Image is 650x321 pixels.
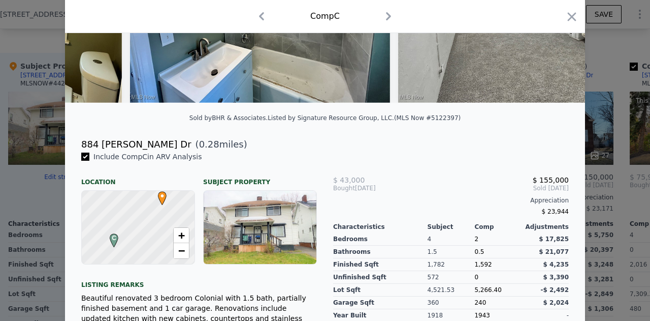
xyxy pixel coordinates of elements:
[191,137,247,152] span: ( miles)
[189,114,268,122] div: Sold by BHR & Associates .
[333,258,428,271] div: Finished Sqft
[428,223,475,231] div: Subject
[333,233,428,246] div: Bedrooms
[541,286,569,294] span: -$ 2,492
[543,299,569,306] span: $ 2,024
[474,299,486,306] span: 240
[428,284,475,297] div: 4,521.53
[178,229,185,242] span: +
[268,114,461,122] div: Listed by Signature Resource Group, LLC. (MLS Now #5122397)
[333,223,428,231] div: Characteristics
[543,274,569,281] span: $ 3,390
[155,188,169,203] span: •
[333,196,569,205] div: Appreciation
[155,191,161,197] div: •
[333,297,428,309] div: Garage Sqft
[428,233,475,246] div: 4
[428,258,475,271] div: 1,782
[428,271,475,284] div: 572
[81,137,191,152] div: 884 [PERSON_NAME] Dr
[174,228,189,243] a: Zoom in
[310,10,340,22] div: Comp C
[474,236,478,243] span: 2
[333,271,428,284] div: Unfinished Sqft
[81,273,317,289] div: Listing remarks
[178,244,185,257] span: −
[522,223,569,231] div: Adjustments
[203,170,317,186] div: Subject Property
[107,234,121,243] span: C
[474,261,492,268] span: 1,592
[539,236,569,243] span: $ 17,825
[542,208,569,215] span: $ 23,944
[333,184,412,192] div: [DATE]
[428,297,475,309] div: 360
[81,170,195,186] div: Location
[474,274,478,281] span: 0
[474,246,522,258] div: 0.5
[412,184,569,192] span: Sold [DATE]
[333,176,365,184] span: $ 43,000
[533,176,569,184] span: $ 155,000
[333,246,428,258] div: Bathrooms
[107,234,113,240] div: C
[428,246,475,258] div: 1.5
[539,248,569,255] span: $ 21,077
[543,261,569,268] span: $ 4,235
[474,223,522,231] div: Comp
[333,184,355,192] span: Bought
[89,153,206,161] span: Include Comp C in ARV Analysis
[174,243,189,258] a: Zoom out
[474,286,501,294] span: 5,266.40
[333,284,428,297] div: Lot Sqft
[199,139,219,150] span: 0.28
